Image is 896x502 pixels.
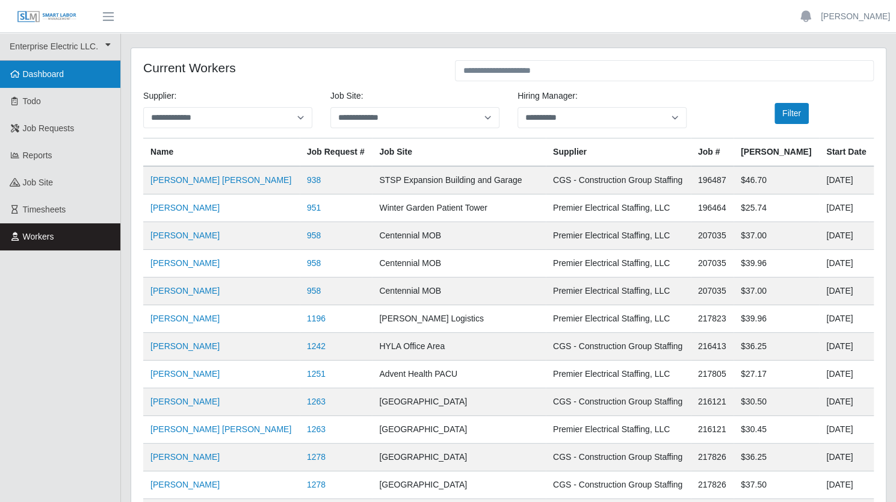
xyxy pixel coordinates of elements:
[691,361,734,388] td: 217805
[150,203,220,212] a: [PERSON_NAME]
[372,194,546,222] td: Winter Garden Patient Tower
[307,452,326,462] a: 1278
[23,178,54,187] span: job site
[734,333,819,361] td: $36.25
[307,397,326,406] a: 1263
[150,175,291,185] a: [PERSON_NAME] [PERSON_NAME]
[307,314,326,323] a: 1196
[734,250,819,277] td: $39.96
[546,250,691,277] td: Premier Electrical Staffing, LLC
[372,361,546,388] td: Advent Health PACU
[819,194,874,222] td: [DATE]
[734,277,819,305] td: $37.00
[372,416,546,444] td: [GEOGRAPHIC_DATA]
[819,250,874,277] td: [DATE]
[372,222,546,250] td: Centennial MOB
[819,277,874,305] td: [DATE]
[734,305,819,333] td: $39.96
[691,305,734,333] td: 217823
[23,205,66,214] span: Timesheets
[23,232,54,241] span: Workers
[150,341,220,351] a: [PERSON_NAME]
[734,416,819,444] td: $30.45
[821,10,890,23] a: [PERSON_NAME]
[691,138,734,167] th: Job #
[546,333,691,361] td: CGS - Construction Group Staffing
[734,166,819,194] td: $46.70
[691,416,734,444] td: 216121
[819,471,874,499] td: [DATE]
[150,480,220,489] a: [PERSON_NAME]
[372,166,546,194] td: STSP Expansion Building and Garage
[307,231,321,240] a: 958
[734,388,819,416] td: $30.50
[372,138,546,167] th: job site
[734,444,819,471] td: $36.25
[330,90,363,102] label: job site:
[307,286,321,296] a: 958
[734,361,819,388] td: $27.17
[372,444,546,471] td: [GEOGRAPHIC_DATA]
[691,166,734,194] td: 196487
[546,388,691,416] td: CGS - Construction Group Staffing
[546,361,691,388] td: Premier Electrical Staffing, LLC
[691,277,734,305] td: 207035
[819,444,874,471] td: [DATE]
[546,416,691,444] td: Premier Electrical Staffing, LLC
[150,424,291,434] a: [PERSON_NAME] [PERSON_NAME]
[819,138,874,167] th: Start Date
[143,138,300,167] th: Name
[691,333,734,361] td: 216413
[734,194,819,222] td: $25.74
[734,138,819,167] th: [PERSON_NAME]
[307,341,326,351] a: 1242
[691,222,734,250] td: 207035
[372,471,546,499] td: [GEOGRAPHIC_DATA]
[819,361,874,388] td: [DATE]
[372,388,546,416] td: [GEOGRAPHIC_DATA]
[546,138,691,167] th: Supplier
[819,305,874,333] td: [DATE]
[23,96,41,106] span: Todo
[546,194,691,222] td: Premier Electrical Staffing, LLC
[372,250,546,277] td: Centennial MOB
[372,277,546,305] td: Centennial MOB
[307,258,321,268] a: 958
[17,10,77,23] img: SLM Logo
[150,369,220,379] a: [PERSON_NAME]
[23,69,64,79] span: Dashboard
[546,471,691,499] td: CGS - Construction Group Staffing
[307,480,326,489] a: 1278
[819,222,874,250] td: [DATE]
[518,90,578,102] label: Hiring Manager:
[372,333,546,361] td: HYLA Office Area
[546,305,691,333] td: Premier Electrical Staffing, LLC
[150,258,220,268] a: [PERSON_NAME]
[23,123,75,133] span: Job Requests
[150,397,220,406] a: [PERSON_NAME]
[546,277,691,305] td: Premier Electrical Staffing, LLC
[819,416,874,444] td: [DATE]
[546,444,691,471] td: CGS - Construction Group Staffing
[307,175,321,185] a: 938
[734,222,819,250] td: $37.00
[546,166,691,194] td: CGS - Construction Group Staffing
[307,369,326,379] a: 1251
[372,305,546,333] td: [PERSON_NAME] Logistics
[819,333,874,361] td: [DATE]
[691,194,734,222] td: 196464
[307,203,321,212] a: 951
[691,250,734,277] td: 207035
[691,471,734,499] td: 217826
[691,388,734,416] td: 216121
[150,286,220,296] a: [PERSON_NAME]
[150,452,220,462] a: [PERSON_NAME]
[774,103,809,124] button: Filter
[143,60,437,75] h4: Current Workers
[150,231,220,240] a: [PERSON_NAME]
[307,424,326,434] a: 1263
[300,138,372,167] th: Job Request #
[143,90,176,102] label: Supplier:
[23,150,52,160] span: Reports
[150,314,220,323] a: [PERSON_NAME]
